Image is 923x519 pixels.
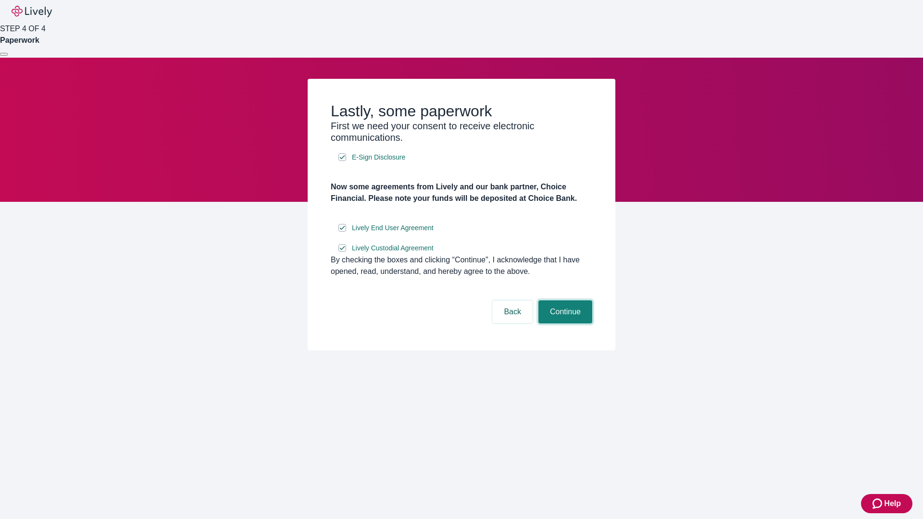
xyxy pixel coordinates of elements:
span: Lively End User Agreement [352,223,434,233]
span: E-Sign Disclosure [352,152,405,162]
span: Lively Custodial Agreement [352,243,434,253]
button: Continue [538,300,592,323]
a: e-sign disclosure document [350,242,436,254]
button: Back [492,300,533,323]
svg: Zendesk support icon [873,498,884,509]
h4: Now some agreements from Lively and our bank partner, Choice Financial. Please note your funds wi... [331,181,592,204]
button: Zendesk support iconHelp [861,494,912,513]
h3: First we need your consent to receive electronic communications. [331,120,592,143]
div: By checking the boxes and clicking “Continue", I acknowledge that I have opened, read, understand... [331,254,592,277]
h2: Lastly, some paperwork [331,102,592,120]
a: e-sign disclosure document [350,222,436,234]
span: Help [884,498,901,509]
img: Lively [12,6,52,17]
a: e-sign disclosure document [350,151,407,163]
